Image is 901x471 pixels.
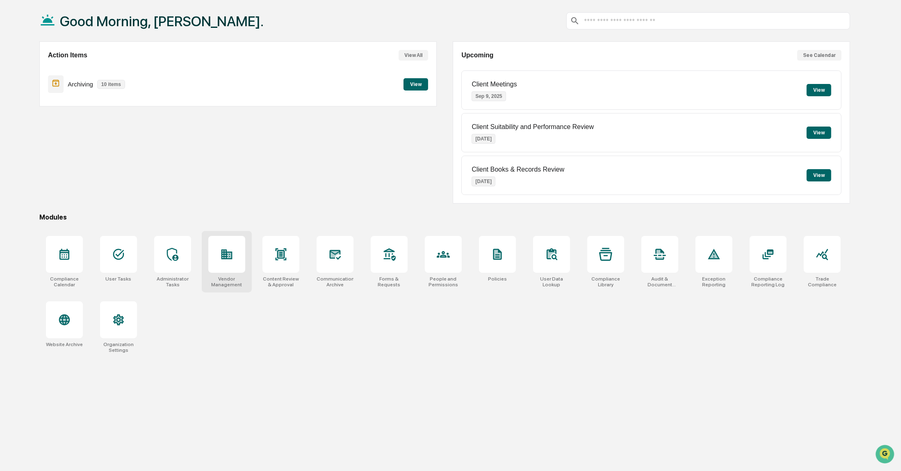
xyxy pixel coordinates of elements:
[208,276,245,288] div: Vendor Management
[8,62,23,77] img: 1746055101610-c473b297-6a78-478c-a979-82029cc54cd1
[425,276,462,288] div: People and Permissions
[16,111,23,118] img: 1746055101610-c473b297-6a78-478c-a979-82029cc54cd1
[59,168,66,174] div: 🗄️
[60,13,264,29] h1: Good Morning, [PERSON_NAME].
[8,91,55,97] div: Past conversations
[5,179,55,194] a: 🔎Data Lookup
[56,164,105,179] a: 🗄️Attestations
[404,80,428,88] a: View
[472,91,506,101] p: Sep 9, 2025
[73,111,89,118] span: [DATE]
[807,127,831,139] button: View
[154,276,191,288] div: Administrator Tasks
[25,111,66,118] span: [PERSON_NAME]
[750,276,787,288] div: Compliance Reporting Log
[97,80,125,89] p: 10 items
[8,103,21,116] img: Jack Rasmussen
[46,342,83,347] div: Website Archive
[82,203,99,209] span: Pylon
[39,213,850,221] div: Modules
[68,167,102,175] span: Attestations
[472,123,594,131] p: Client Suitability and Performance Review
[25,133,66,140] span: [PERSON_NAME]
[16,167,53,175] span: Preclearance
[371,276,408,288] div: Forms & Requests
[139,65,149,75] button: Start new chat
[8,183,15,190] div: 🔎
[797,50,842,61] button: See Calendar
[37,70,113,77] div: We're available if you need us!
[317,276,354,288] div: Communications Archive
[21,37,135,45] input: Clear
[127,89,149,99] button: See all
[399,50,428,61] button: View All
[8,125,21,138] img: Jack Rasmussen
[472,166,564,173] p: Client Books & Records Review
[533,276,570,288] div: User Data Lookup
[37,62,135,70] div: Start new chat
[472,134,495,144] p: [DATE]
[807,169,831,181] button: View
[807,84,831,96] button: View
[48,52,87,59] h2: Action Items
[73,133,89,140] span: [DATE]
[17,62,32,77] img: 8933085812038_c878075ebb4cc5468115_72.jpg
[804,276,841,288] div: Trade Compliance
[68,81,93,88] p: Archiving
[8,17,149,30] p: How can we help?
[68,111,71,118] span: •
[472,177,495,186] p: [DATE]
[875,444,897,466] iframe: Open customer support
[100,342,137,353] div: Organization Settings
[461,52,493,59] h2: Upcoming
[68,133,71,140] span: •
[46,276,83,288] div: Compliance Calendar
[16,183,52,191] span: Data Lookup
[641,276,678,288] div: Audit & Document Logs
[587,276,624,288] div: Compliance Library
[8,168,15,174] div: 🖐️
[5,164,56,179] a: 🖐️Preclearance
[472,81,517,88] p: Client Meetings
[404,78,428,91] button: View
[105,276,131,282] div: User Tasks
[488,276,507,282] div: Policies
[16,134,23,140] img: 1746055101610-c473b297-6a78-478c-a979-82029cc54cd1
[696,276,732,288] div: Exception Reporting
[262,276,299,288] div: Content Review & Approval
[58,202,99,209] a: Powered byPylon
